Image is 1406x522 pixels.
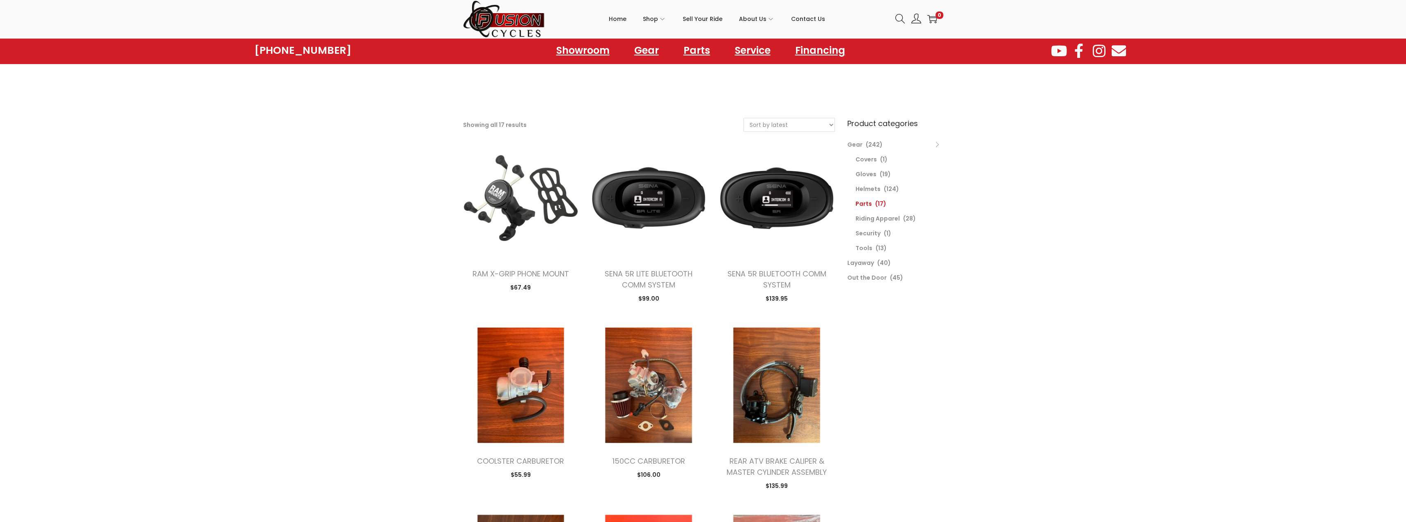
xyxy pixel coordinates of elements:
[638,294,659,303] span: 99.00
[511,471,514,479] span: $
[609,0,626,37] a: Home
[638,294,642,303] span: $
[548,41,853,60] nav: Menu
[856,170,876,178] a: Gloves
[683,0,722,37] a: Sell Your Ride
[510,283,514,292] span: $
[511,471,531,479] span: 55.99
[548,41,618,60] a: Showroom
[791,9,825,29] span: Contact Us
[609,9,626,29] span: Home
[856,244,872,252] a: Tools
[463,327,579,443] img: Product image
[856,200,872,208] a: Parts
[727,41,779,60] a: Service
[739,9,766,29] span: About Us
[787,41,853,60] a: Financing
[477,456,564,466] a: COOLSTER CARBURETOR
[866,140,883,149] span: (242)
[766,294,769,303] span: $
[884,229,891,237] span: (1)
[637,471,661,479] span: 106.00
[463,140,579,256] img: Product image
[884,185,899,193] span: (124)
[903,214,916,223] span: (28)
[766,482,788,490] span: 135.99
[847,259,874,267] a: Layaway
[766,482,769,490] span: $
[643,9,658,29] span: Shop
[591,327,706,443] img: Product image
[591,140,706,256] img: Product image
[875,200,886,208] span: (17)
[847,274,887,282] a: Out the Door
[727,456,827,477] a: REAR ATV BRAKE CALIPER & MASTER CYLINDER ASSEMBLY
[683,9,722,29] span: Sell Your Ride
[739,0,775,37] a: About Us
[856,155,877,163] a: Covers
[612,456,685,466] a: 150CC CARBURETOR
[637,471,641,479] span: $
[255,45,351,56] a: [PHONE_NUMBER]
[876,244,887,252] span: (13)
[727,269,826,290] a: SENA 5R BLUETOOTH COMM SYSTEM
[510,283,531,292] span: 67.49
[463,119,527,131] p: Showing all 17 results
[643,0,666,37] a: Shop
[626,41,667,60] a: Gear
[927,14,937,24] a: 0
[880,155,888,163] span: (1)
[856,229,881,237] a: Security
[856,214,900,223] a: Riding Apparel
[890,274,903,282] span: (45)
[675,41,718,60] a: Parts
[472,269,569,279] a: RAM X-GRIP PHONE MOUNT
[605,269,693,290] a: SENA 5R LITE BLUETOOTH COMM SYSTEM
[766,294,788,303] span: 139.95
[545,0,889,37] nav: Primary navigation
[856,185,881,193] a: Helmets
[847,118,943,129] h6: Product categories
[847,140,862,149] a: Gear
[719,327,835,443] img: Product image
[877,259,891,267] span: (40)
[744,118,835,131] select: Shop order
[719,140,835,256] img: Product image
[791,0,825,37] a: Contact Us
[880,170,891,178] span: (19)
